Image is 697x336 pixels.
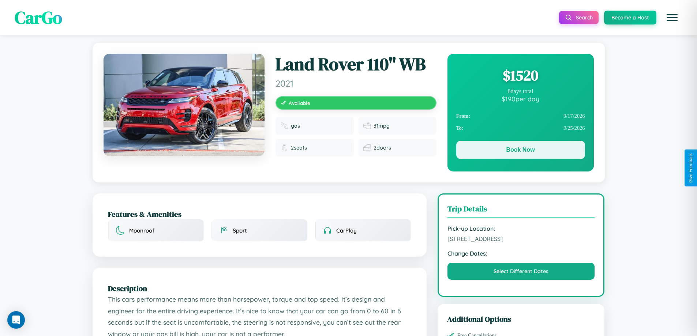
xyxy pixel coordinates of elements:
[276,78,436,89] span: 2021
[374,122,390,129] span: 31 mpg
[291,122,300,129] span: gas
[281,144,288,151] img: Seats
[456,95,585,103] div: $ 190 per day
[456,125,464,131] strong: To:
[662,7,682,28] button: Open menu
[276,54,436,75] h1: Land Rover 110" WB
[456,65,585,85] div: $ 1520
[289,100,310,106] span: Available
[233,227,247,234] span: Sport
[447,250,595,257] strong: Change Dates:
[456,122,585,134] div: 9 / 25 / 2026
[456,113,471,119] strong: From:
[447,225,595,232] strong: Pick-up Location:
[281,122,288,129] img: Fuel type
[447,203,595,218] h3: Trip Details
[363,144,371,151] img: Doors
[104,54,265,156] img: Land Rover 110" WB 2021
[7,311,25,329] div: Open Intercom Messenger
[447,314,595,324] h3: Additional Options
[576,14,593,21] span: Search
[336,227,357,234] span: CarPlay
[108,209,411,219] h2: Features & Amenities
[688,153,693,183] div: Give Feedback
[456,110,585,122] div: 9 / 17 / 2026
[108,283,411,294] h2: Description
[129,227,154,234] span: Moonroof
[363,122,371,129] img: Fuel efficiency
[447,235,595,242] span: [STREET_ADDRESS]
[559,11,599,24] button: Search
[15,5,62,30] span: CarGo
[291,144,307,151] span: 2 seats
[447,263,595,280] button: Select Different Dates
[456,88,585,95] div: 8 days total
[456,141,585,159] button: Book Now
[374,144,391,151] span: 2 doors
[604,11,656,24] button: Become a Host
